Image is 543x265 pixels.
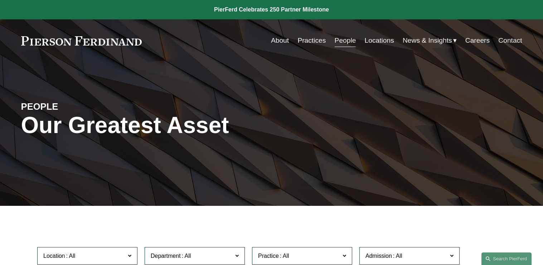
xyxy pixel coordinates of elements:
a: Locations [365,34,394,47]
a: About [271,34,289,47]
span: Department [151,253,181,259]
a: Search this site [481,252,532,265]
span: Location [43,253,65,259]
span: Practice [258,253,279,259]
span: Admission [365,253,392,259]
h4: PEOPLE [21,101,146,112]
a: Contact [498,34,522,47]
a: folder dropdown [403,34,457,47]
a: People [335,34,356,47]
h1: Our Greatest Asset [21,112,355,138]
a: Practices [297,34,326,47]
a: Careers [465,34,490,47]
span: News & Insights [403,34,452,47]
